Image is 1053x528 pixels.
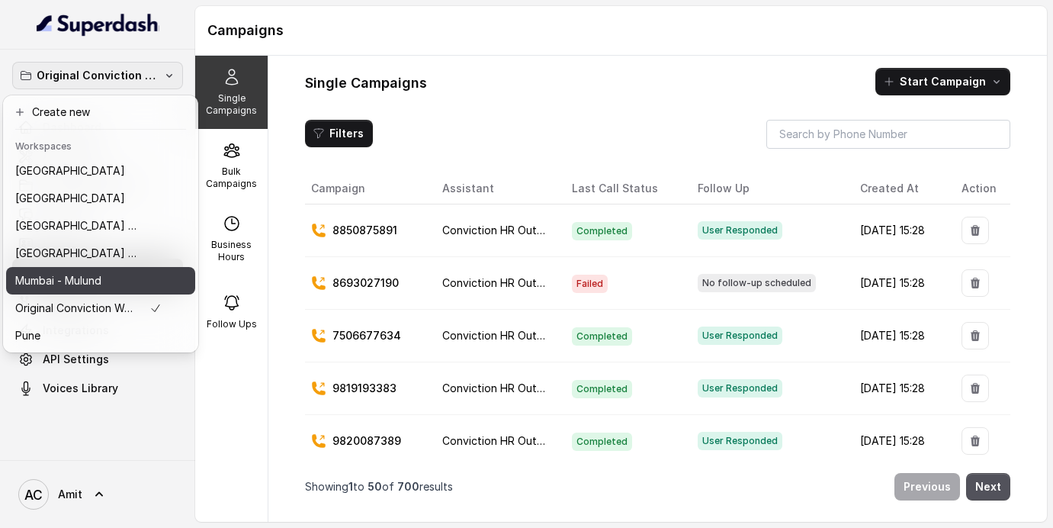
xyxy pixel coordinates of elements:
[15,217,137,235] p: ⁠⁠[GEOGRAPHIC_DATA] - Ijmima - [GEOGRAPHIC_DATA]
[6,98,195,126] button: Create new
[15,272,101,290] p: Mumbai - Mulund
[15,189,125,208] p: [GEOGRAPHIC_DATA]
[15,327,40,345] p: Pune
[15,244,137,262] p: [GEOGRAPHIC_DATA] - [GEOGRAPHIC_DATA] - [GEOGRAPHIC_DATA]
[15,299,137,317] p: Original Conviction Workspace
[15,162,125,180] p: [GEOGRAPHIC_DATA]
[6,133,195,157] header: Workspaces
[3,95,198,353] div: Original Conviction Workspace
[12,62,183,89] button: Original Conviction Workspace
[37,66,159,85] p: Original Conviction Workspace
